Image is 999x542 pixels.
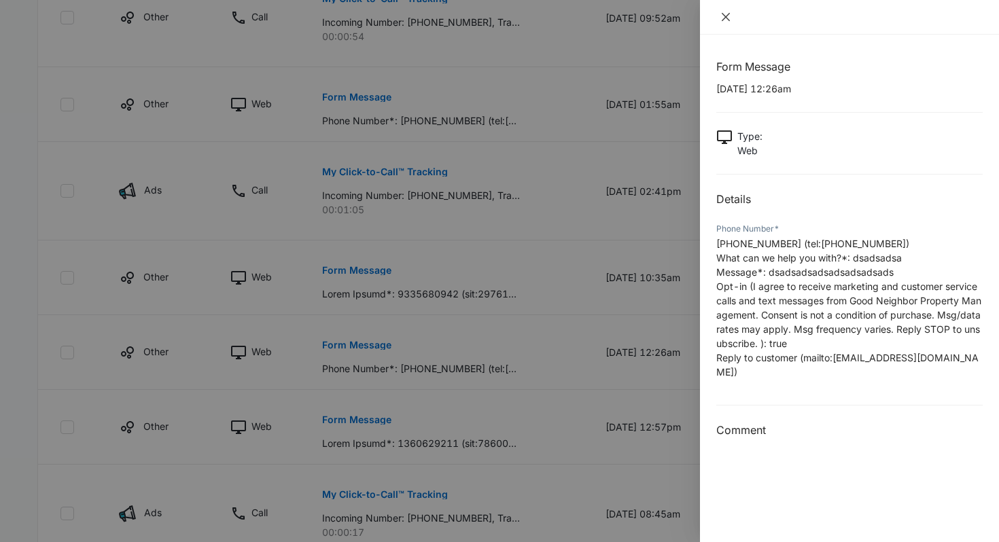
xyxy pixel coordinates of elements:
[716,82,983,96] p: [DATE] 12:26am
[716,238,909,249] span: [PHONE_NUMBER] (tel:[PHONE_NUMBER])
[716,252,902,264] span: What can we help you with?*: dsadsadsa
[716,266,894,278] span: Message*: dsadsadsadsadsadsadsads
[716,223,983,235] div: Phone Number*
[716,281,981,349] span: Opt-in (I agree to receive marketing and customer service calls and text messages from Good Neigh...
[716,422,983,438] h3: Comment
[720,12,731,22] span: close
[716,191,983,207] h2: Details
[737,129,763,143] p: Type :
[716,352,979,378] span: Reply to customer (mailto:[EMAIL_ADDRESS][DOMAIN_NAME])
[716,58,983,75] h1: Form Message
[716,11,735,23] button: Close
[737,143,763,158] p: Web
